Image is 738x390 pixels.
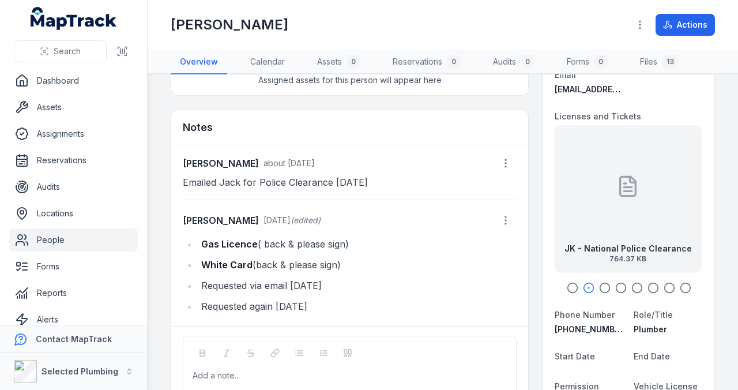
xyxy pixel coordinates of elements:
strong: [PERSON_NAME] [183,156,259,170]
span: Email [555,70,576,80]
a: Assignments [9,122,138,145]
a: MapTrack [31,7,117,30]
span: Search [54,46,81,57]
span: Assigned assets for this person will appear here [258,74,442,86]
a: People [9,228,138,252]
a: Reports [9,282,138,305]
div: 0 [447,55,461,69]
span: 764.37 KB [564,254,692,264]
div: 13 [662,55,679,69]
span: Plumber [634,324,667,334]
li: Requested again [DATE] [198,298,517,314]
span: Role/Title [634,310,673,320]
a: Alerts [9,308,138,331]
div: 0 [594,55,608,69]
h1: [PERSON_NAME] [171,16,288,34]
time: 8/20/2025, 2:21:42 PM [263,215,291,225]
button: Search [14,40,107,62]
a: Locations [9,202,138,225]
button: Actions [656,14,715,36]
a: Calendar [241,50,294,74]
span: (edited) [291,215,321,225]
div: 0 [347,55,360,69]
time: 7/14/2025, 8:55:37 AM [263,158,315,168]
span: [PHONE_NUMBER] [555,324,627,334]
div: 0 [521,55,534,69]
a: Overview [171,50,227,74]
a: Audits [9,175,138,198]
span: [EMAIL_ADDRESS][DOMAIN_NAME] [555,84,694,94]
a: Files13 [631,50,688,74]
a: Reservations [9,149,138,172]
li: Requested via email [DATE] [198,277,517,294]
a: Assets0 [308,50,370,74]
span: Phone Number [555,310,615,320]
h3: Notes [183,119,213,136]
span: Licenses and Tickets [555,111,641,121]
a: Assets [9,96,138,119]
li: ( back & please sign) [198,236,517,252]
a: Forms0 [558,50,617,74]
strong: Gas Licence [201,238,258,250]
strong: JK - National Police Clearance [564,243,692,254]
strong: White Card [201,259,253,271]
span: Start Date [555,351,595,361]
a: Audits0 [484,50,544,74]
strong: Selected Plumbing [42,366,118,376]
span: about [DATE] [263,158,315,168]
strong: Contact MapTrack [36,334,112,344]
span: End Date [634,351,670,361]
a: Forms [9,255,138,278]
p: Emailed Jack for Police Clearance [DATE] [183,174,517,190]
span: [DATE] [263,215,291,225]
li: (back & please sign) [198,257,517,273]
strong: [PERSON_NAME] [183,213,259,227]
a: Reservations0 [383,50,470,74]
a: Dashboard [9,69,138,92]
